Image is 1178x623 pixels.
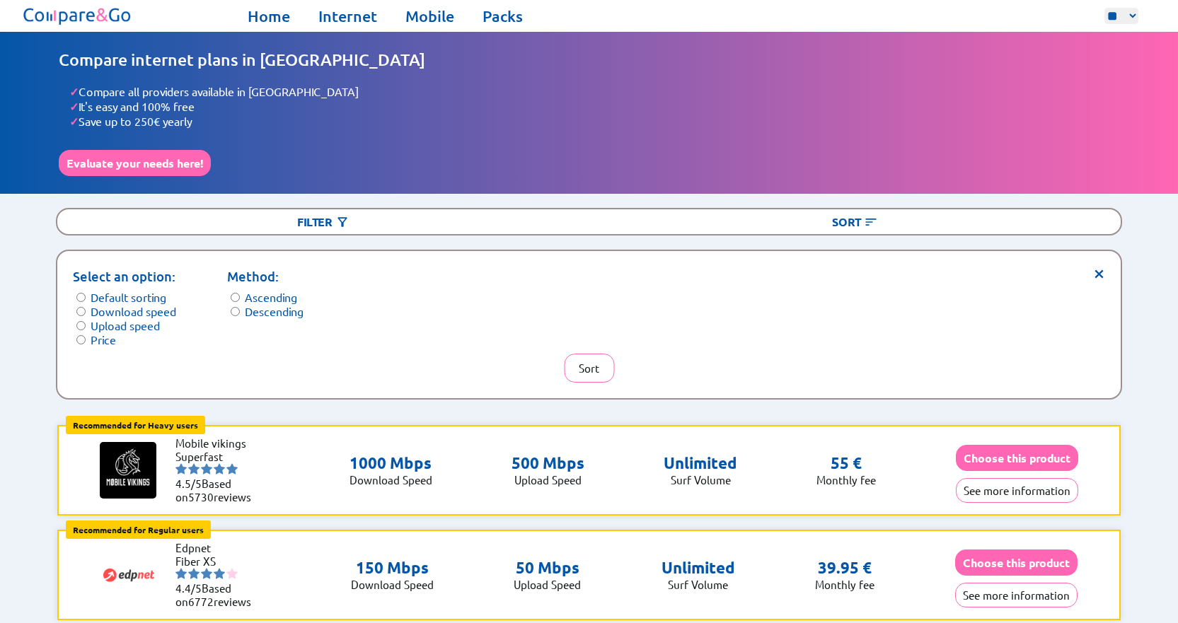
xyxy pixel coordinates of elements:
[405,6,454,26] a: Mobile
[59,150,211,176] button: Evaluate your needs here!
[956,484,1078,497] a: See more information
[1093,267,1105,277] span: ×
[956,445,1078,471] button: Choose this product
[175,581,260,608] li: Based on reviews
[815,578,874,591] p: Monthly fee
[245,290,297,304] label: Ascending
[226,568,238,579] img: starnr5
[318,6,377,26] a: Internet
[175,541,260,554] li: Edpnet
[175,463,187,474] img: starnr1
[100,442,156,499] img: Logo of Mobile vikings
[188,568,200,579] img: starnr2
[816,473,876,487] p: Monthly fee
[175,436,260,450] li: Mobile vikings
[175,554,260,568] li: Fiber XS
[201,568,212,579] img: starnr3
[662,578,735,591] p: Surf Volume
[955,588,1078,602] a: See more information
[350,453,432,473] p: 1000 Mbps
[175,477,260,503] li: Based on reviews
[350,473,432,487] p: Download Speed
[248,6,290,26] a: Home
[662,558,735,578] p: Unlimited
[214,463,225,474] img: starnr4
[955,549,1078,576] button: Choose this product
[956,451,1078,465] a: Choose this product
[175,581,202,595] span: 4.4/5
[100,547,157,603] img: Logo of Edpnet
[955,583,1078,607] button: See more information
[483,6,523,26] a: Packs
[73,419,198,431] b: Recommended for Heavy users
[175,450,260,463] li: Superfast
[564,354,614,383] button: Sort
[226,463,238,474] img: starnr5
[245,304,304,318] label: Descending
[188,595,214,608] span: 6772
[227,267,304,286] p: Method:
[664,473,737,487] p: Surf Volume
[589,209,1121,234] div: Sort
[831,453,862,473] p: 55 €
[351,578,434,591] p: Download Speed
[201,463,212,474] img: starnr3
[59,50,1119,70] h1: Compare internet plans in [GEOGRAPHIC_DATA]
[818,558,872,578] p: 39.95 €
[514,558,581,578] p: 50 Mbps
[956,478,1078,503] button: See more information
[91,290,166,304] label: Default sorting
[91,332,116,347] label: Price
[57,209,589,234] div: Filter
[91,304,176,318] label: Download speed
[69,84,1119,99] li: Compare all providers available in [GEOGRAPHIC_DATA]
[664,453,737,473] p: Unlimited
[351,558,434,578] p: 150 Mbps
[175,568,187,579] img: starnr1
[73,267,176,286] p: Select an option:
[514,578,581,591] p: Upload Speed
[91,318,160,332] label: Upload speed
[69,114,1119,129] li: Save up to 250€ yearly
[69,114,79,129] span: ✓
[512,453,584,473] p: 500 Mbps
[512,473,584,487] p: Upload Speed
[73,524,204,535] b: Recommended for Regular users
[175,477,202,490] span: 4.5/5
[214,568,225,579] img: starnr4
[69,99,79,114] span: ✓
[188,463,200,474] img: starnr2
[335,215,350,229] img: Button open the filtering menu
[69,84,79,99] span: ✓
[188,490,214,503] span: 5730
[955,556,1078,569] a: Choose this product
[69,99,1119,114] li: It's easy and 100% free
[864,215,878,229] img: Button open the sorting menu
[21,4,134,28] img: Logo of Compare&Go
